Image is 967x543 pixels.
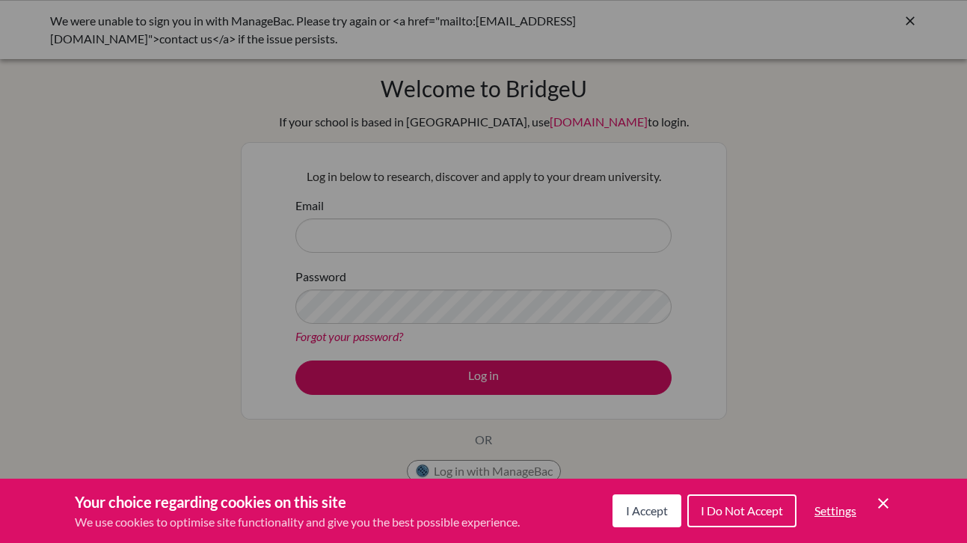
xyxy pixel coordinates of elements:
button: Settings [802,496,868,526]
h3: Your choice regarding cookies on this site [75,491,520,513]
button: I Do Not Accept [687,494,796,527]
span: I Accept [626,503,668,518]
span: Settings [814,503,856,518]
button: Save and close [874,494,892,512]
span: I Do Not Accept [701,503,783,518]
button: I Accept [613,494,681,527]
p: We use cookies to optimise site functionality and give you the best possible experience. [75,513,520,531]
